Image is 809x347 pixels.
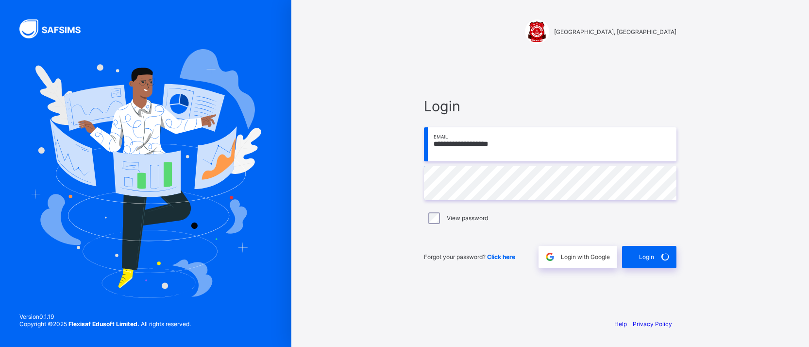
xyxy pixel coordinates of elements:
[544,251,556,262] img: google.396cfc9801f0270233282035f929180a.svg
[30,49,261,298] img: Hero Image
[68,320,139,328] strong: Flexisaf Edusoft Limited.
[424,98,676,115] span: Login
[19,313,191,320] span: Version 0.1.19
[447,214,488,222] label: View password
[561,253,610,260] span: Login with Google
[614,320,627,328] a: Help
[487,253,515,260] a: Click here
[639,253,654,260] span: Login
[19,320,191,328] span: Copyright © 2025 All rights reserved.
[554,28,676,35] span: [GEOGRAPHIC_DATA], [GEOGRAPHIC_DATA]
[19,19,92,38] img: SAFSIMS Logo
[424,253,515,260] span: Forgot your password?
[633,320,672,328] a: Privacy Policy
